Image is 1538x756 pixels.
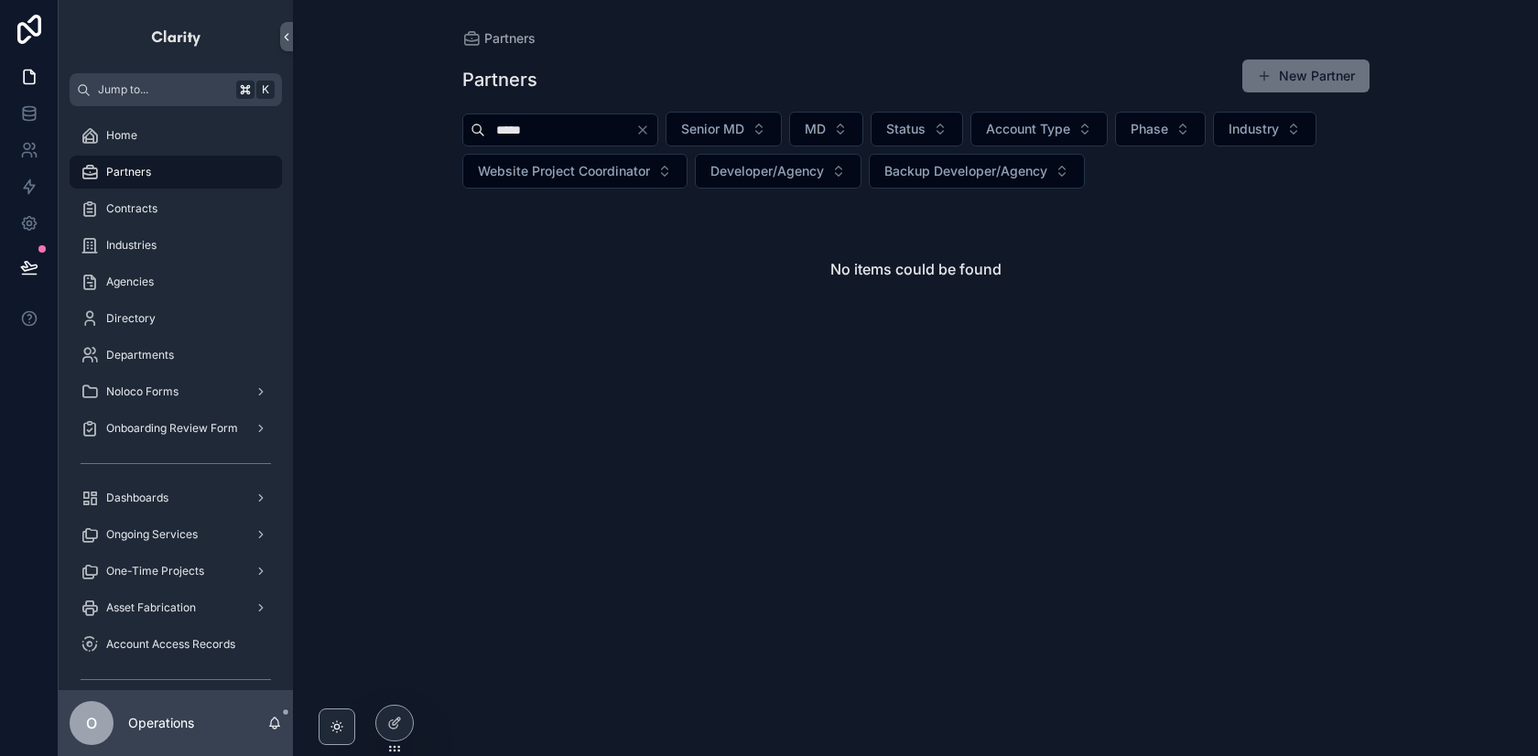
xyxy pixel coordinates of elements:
[970,112,1108,146] button: Select Button
[635,123,657,137] button: Clear
[789,112,863,146] button: Select Button
[106,421,238,436] span: Onboarding Review Form
[884,162,1047,180] span: Backup Developer/Agency
[128,714,194,732] p: Operations
[106,165,151,179] span: Partners
[462,67,537,92] h1: Partners
[805,120,826,138] span: MD
[106,275,154,289] span: Agencies
[150,22,202,51] img: App logo
[106,201,157,216] span: Contracts
[1242,59,1370,92] button: New Partner
[462,154,688,189] button: Select Button
[70,518,282,551] a: Ongoing Services
[106,637,235,652] span: Account Access Records
[484,29,536,48] span: Partners
[106,527,198,542] span: Ongoing Services
[70,265,282,298] a: Agencies
[106,491,168,505] span: Dashboards
[86,712,97,734] span: O
[70,302,282,335] a: Directory
[1115,112,1206,146] button: Select Button
[1229,120,1279,138] span: Industry
[830,258,1002,280] h2: No items could be found
[106,128,137,143] span: Home
[258,82,273,97] span: K
[70,119,282,152] a: Home
[871,112,963,146] button: Select Button
[106,600,196,615] span: Asset Fabrication
[106,384,179,399] span: Noloco Forms
[70,481,282,514] a: Dashboards
[1131,120,1168,138] span: Phase
[70,156,282,189] a: Partners
[666,112,782,146] button: Select Button
[869,154,1085,189] button: Select Button
[106,348,174,362] span: Departments
[462,29,536,48] a: Partners
[70,375,282,408] a: Noloco Forms
[98,82,229,97] span: Jump to...
[986,120,1070,138] span: Account Type
[70,229,282,262] a: Industries
[70,591,282,624] a: Asset Fabrication
[695,154,861,189] button: Select Button
[70,192,282,225] a: Contracts
[106,311,156,326] span: Directory
[70,412,282,445] a: Onboarding Review Form
[106,238,157,253] span: Industries
[70,339,282,372] a: Departments
[106,564,204,578] span: One-Time Projects
[710,162,824,180] span: Developer/Agency
[478,162,650,180] span: Website Project Coordinator
[70,628,282,661] a: Account Access Records
[681,120,744,138] span: Senior MD
[886,120,926,138] span: Status
[1213,112,1316,146] button: Select Button
[70,73,282,106] button: Jump to...K
[59,106,293,690] div: scrollable content
[70,555,282,588] a: One-Time Projects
